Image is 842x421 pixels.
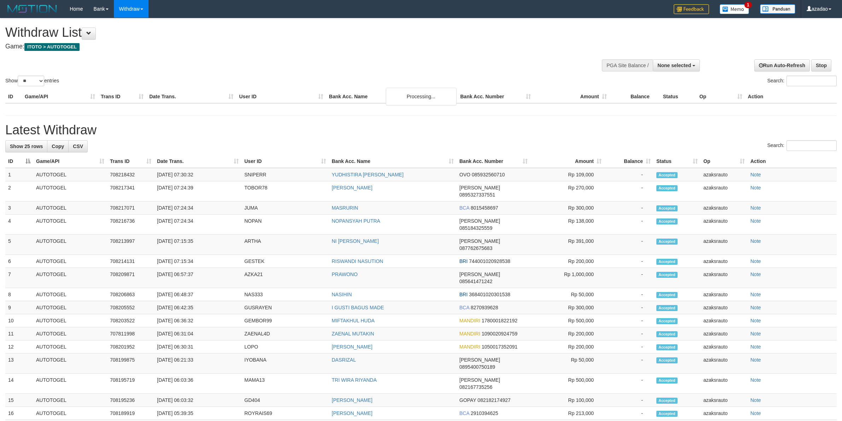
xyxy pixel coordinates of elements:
td: AUTOTOGEL [33,407,107,420]
span: OVO [459,172,470,177]
span: Copy 744001020928538 to clipboard [469,258,510,264]
a: Run Auto-Refresh [754,59,810,71]
span: Copy [52,144,64,149]
span: GOPAY [459,397,476,403]
img: panduan.png [760,4,795,14]
td: - [604,268,654,288]
td: [DATE] 07:24:34 [154,215,242,235]
td: GD404 [242,394,329,407]
a: [PERSON_NAME] [332,410,372,416]
td: - [604,374,654,394]
a: [PERSON_NAME] [332,397,372,403]
a: Note [750,410,761,416]
span: Copy 2910394625 to clipboard [471,410,498,416]
a: NOPANSYAH PUTRA [332,218,380,224]
td: [DATE] 07:15:35 [154,235,242,255]
td: [DATE] 07:30:32 [154,168,242,181]
td: AUTOTOGEL [33,327,107,340]
td: - [604,407,654,420]
td: - [604,201,654,215]
span: Accepted [656,398,678,404]
td: AUTOTOGEL [33,340,107,353]
span: [PERSON_NAME] [459,271,500,277]
td: azaksrauto [701,288,748,301]
a: Note [750,397,761,403]
td: azaksrauto [701,374,748,394]
a: MASRURIN [332,205,358,211]
span: BRI [459,292,468,297]
a: Note [750,218,761,224]
td: 708199875 [107,353,154,374]
td: [DATE] 06:21:33 [154,353,242,374]
th: Op: activate to sort column ascending [701,155,748,168]
td: GESTEK [242,255,329,268]
th: Status: activate to sort column ascending [654,155,701,168]
span: MANDIRI [459,318,480,323]
td: - [604,288,654,301]
th: Bank Acc. Number [457,90,533,103]
span: MANDIRI [459,344,480,350]
td: Rp 200,000 [530,340,604,353]
td: 708206863 [107,288,154,301]
td: [DATE] 06:03:32 [154,394,242,407]
th: Balance: activate to sort column ascending [604,155,654,168]
td: - [604,301,654,314]
td: [DATE] 06:48:37 [154,288,242,301]
td: Rp 200,000 [530,327,604,340]
td: Rp 270,000 [530,181,604,201]
a: [PERSON_NAME] [332,344,372,350]
td: azaksrauto [701,353,748,374]
td: - [604,327,654,340]
a: Note [750,331,761,337]
td: AUTOTOGEL [33,394,107,407]
td: [DATE] 05:39:35 [154,407,242,420]
td: - [604,394,654,407]
td: ARTHA [242,235,329,255]
td: 6 [5,255,33,268]
td: [DATE] 06:57:37 [154,268,242,288]
select: Showentries [18,76,44,86]
span: Copy 082182174927 to clipboard [477,397,510,403]
th: User ID: activate to sort column ascending [242,155,329,168]
td: azaksrauto [701,255,748,268]
td: 13 [5,353,33,374]
td: GUSRAYEN [242,301,329,314]
span: Accepted [656,411,678,417]
a: Note [750,205,761,211]
td: - [604,353,654,374]
td: 708195719 [107,374,154,394]
td: 1 [5,168,33,181]
th: Date Trans. [146,90,236,103]
td: azaksrauto [701,314,748,327]
td: - [604,235,654,255]
td: AUTOTOGEL [33,314,107,327]
th: ID [5,90,22,103]
td: 708195236 [107,394,154,407]
td: azaksrauto [701,201,748,215]
td: 2 [5,181,33,201]
span: Accepted [656,259,678,265]
td: [DATE] 07:24:34 [154,201,242,215]
th: Game/API: activate to sort column ascending [33,155,107,168]
span: Accepted [656,218,678,224]
div: Processing... [386,88,457,105]
th: Action [745,90,837,103]
span: Accepted [656,318,678,324]
td: 708209871 [107,268,154,288]
td: AUTOTOGEL [33,374,107,394]
td: 14 [5,374,33,394]
th: User ID [236,90,326,103]
td: 708205552 [107,301,154,314]
span: Accepted [656,305,678,311]
th: Op [697,90,745,103]
td: Rp 109,000 [530,168,604,181]
span: [PERSON_NAME] [459,357,500,363]
td: - [604,168,654,181]
td: azaksrauto [701,181,748,201]
td: 708216736 [107,215,154,235]
td: 9 [5,301,33,314]
td: LOPO [242,340,329,353]
td: Rp 50,000 [530,353,604,374]
td: AUTOTOGEL [33,353,107,374]
td: 12 [5,340,33,353]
